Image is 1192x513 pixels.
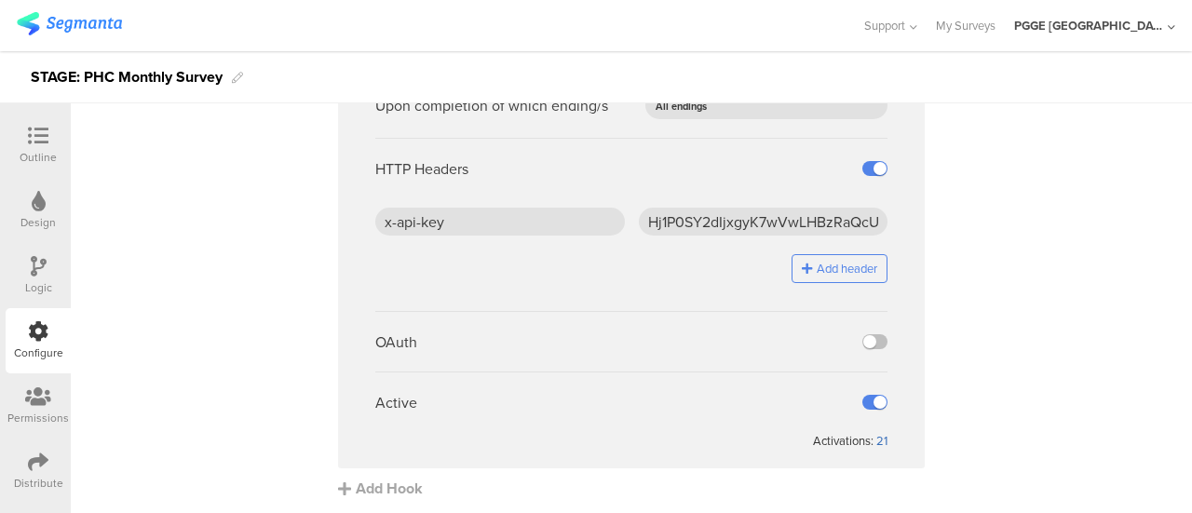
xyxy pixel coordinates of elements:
[17,12,122,35] img: segmanta logo
[14,475,63,492] div: Distribute
[792,254,887,283] button: Add header
[375,158,468,180] div: HTTP Headers
[20,149,57,166] div: Outline
[375,208,625,236] input: Header key
[375,331,417,353] div: OAuth
[7,410,69,426] div: Permissions
[656,99,707,114] span: All endings
[31,62,223,92] div: STAGE: PHC Monthly Survey
[864,17,905,34] span: Support
[25,279,52,296] div: Logic
[876,432,887,450] div: 21
[639,208,888,236] input: Header value
[375,95,608,116] div: Upon completion of which ending/s
[375,392,417,413] div: Active
[338,478,934,499] div: Add Hook
[14,344,63,361] div: Configure
[20,214,56,231] div: Design
[810,432,876,450] div: Activations:
[1014,17,1163,34] div: PGGE [GEOGRAPHIC_DATA]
